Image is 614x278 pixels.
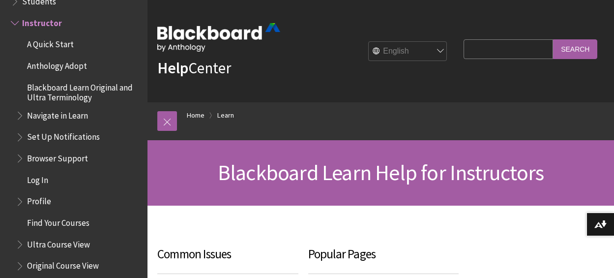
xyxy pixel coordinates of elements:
span: Instructor [22,15,62,28]
span: Find Your Courses [27,215,89,228]
span: Ultra Course View [27,236,90,249]
span: Log In [27,172,48,185]
a: HelpCenter [157,58,231,78]
span: Blackboard Learn Original and Ultra Terminology [27,79,141,102]
span: A Quick Start [27,36,74,50]
h3: Common Issues [157,245,298,274]
span: Blackboard Learn Help for Instructors [218,159,544,186]
span: Browser Support [27,150,88,163]
a: Home [187,109,205,122]
span: Navigate in Learn [27,107,88,121]
span: Anthology Adopt [27,58,87,71]
a: Learn [217,109,234,122]
img: Blackboard by Anthology [157,23,280,52]
select: Site Language Selector [369,42,447,62]
span: Set Up Notifications [27,129,100,142]
strong: Help [157,58,188,78]
h3: Popular Pages [308,245,459,274]
input: Search [553,39,597,59]
span: Profile [27,193,51,207]
span: Original Course View [27,258,99,271]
